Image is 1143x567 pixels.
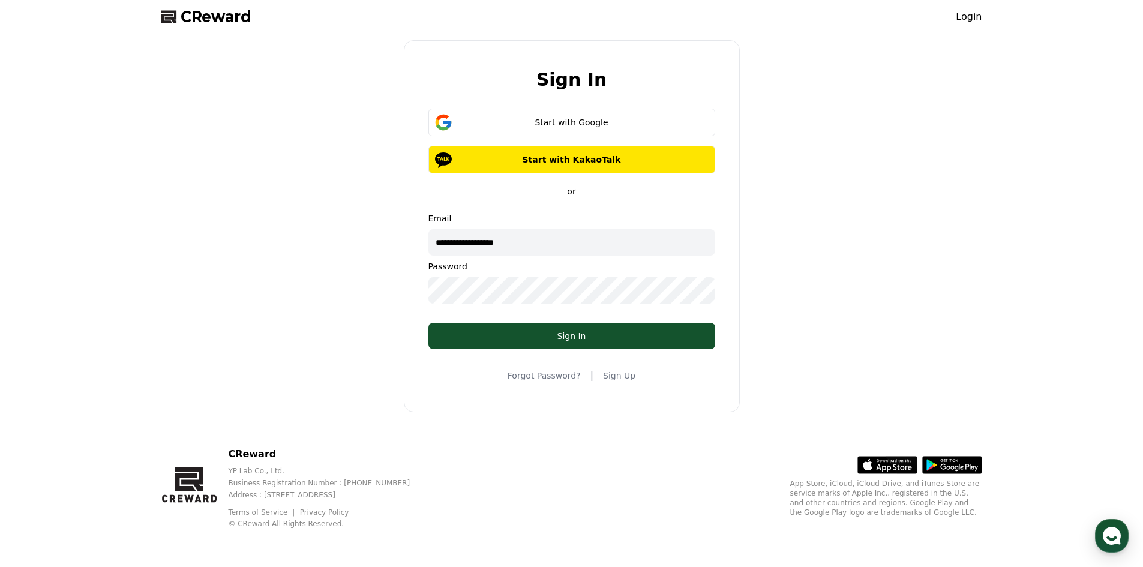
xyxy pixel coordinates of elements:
span: Settings [178,398,207,408]
p: Business Registration Number : [PHONE_NUMBER] [228,478,429,488]
p: © CReward All Rights Reserved. [228,519,429,529]
a: Sign Up [603,370,635,382]
div: Sign In [452,330,691,342]
div: Start with Google [446,116,698,128]
p: Address : [STREET_ADDRESS] [228,490,429,500]
p: CReward [228,447,429,461]
p: Password [428,260,715,272]
a: Privacy Policy [300,508,349,517]
a: Settings [155,380,230,410]
button: Start with Google [428,109,715,136]
a: Forgot Password? [508,370,581,382]
p: Start with KakaoTalk [446,154,698,166]
p: Email [428,212,715,224]
p: App Store, iCloud, iCloud Drive, and iTunes Store are service marks of Apple Inc., registered in ... [790,479,982,517]
p: YP Lab Co., Ltd. [228,466,429,476]
span: | [590,368,593,383]
a: CReward [161,7,251,26]
span: Messages [100,399,135,409]
button: Start with KakaoTalk [428,146,715,173]
a: Login [956,10,982,24]
h2: Sign In [536,70,607,89]
span: CReward [181,7,251,26]
span: Home [31,398,52,408]
a: Messages [79,380,155,410]
a: Home [4,380,79,410]
p: or [560,185,583,197]
button: Sign In [428,323,715,349]
a: Terms of Service [228,508,296,517]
